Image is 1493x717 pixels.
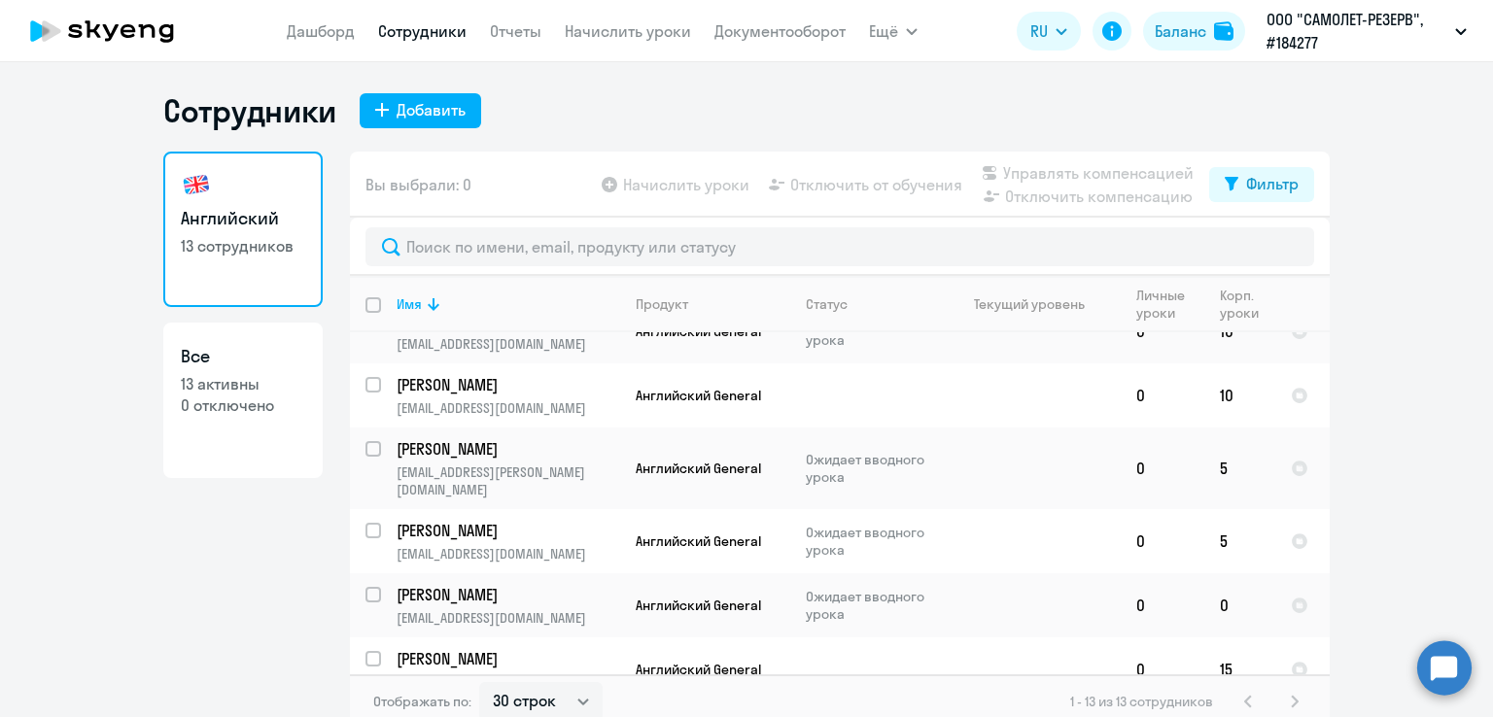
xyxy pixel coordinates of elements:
h3: Все [181,344,305,369]
div: Текущий уровень [974,295,1085,313]
h3: Английский [181,206,305,231]
button: RU [1017,12,1081,51]
a: Сотрудники [378,21,467,41]
p: [PERSON_NAME] [397,520,616,541]
div: Статус [806,295,848,313]
span: 1 - 13 из 13 сотрудников [1070,693,1213,710]
h1: Сотрудники [163,91,336,130]
div: Имя [397,295,422,313]
button: Ещё [869,12,918,51]
button: Балансbalance [1143,12,1245,51]
p: ООО "САМОЛЕТ-РЕЗЕРВ", #184277 [1267,8,1447,54]
span: Английский General [636,597,761,614]
div: Корп. уроки [1220,287,1262,322]
div: Фильтр [1246,172,1299,195]
td: 5 [1204,509,1275,573]
span: RU [1030,19,1048,43]
td: 0 [1204,573,1275,637]
td: 15 [1204,637,1275,701]
p: [PERSON_NAME] [397,648,616,669]
p: Ожидает вводного урока [806,588,939,623]
a: [PERSON_NAME] [397,648,619,669]
p: [EMAIL_ADDRESS][DOMAIN_NAME] [397,609,619,627]
div: Личные уроки [1136,287,1191,322]
p: 13 активны [181,373,305,394]
p: [EMAIL_ADDRESS][DOMAIN_NAME] [397,545,619,563]
span: Английский General [636,387,761,404]
td: 0 [1121,363,1204,427]
a: Начислить уроки [565,21,691,41]
p: Ожидает вводного урока [806,451,939,486]
a: [PERSON_NAME] [397,520,619,541]
a: Отчеты [490,21,541,41]
div: Личные уроки [1136,287,1203,322]
div: Продукт [636,295,789,313]
span: Вы выбрали: 0 [365,173,471,196]
span: Английский General [636,460,761,477]
img: english [181,169,212,200]
td: 0 [1121,573,1204,637]
a: Документооборот [714,21,846,41]
p: Ожидает вводного урока [806,524,939,559]
div: Текущий уровень [955,295,1120,313]
a: Дашборд [287,21,355,41]
td: 0 [1121,427,1204,509]
div: Добавить [397,98,466,121]
img: balance [1214,21,1233,41]
a: [PERSON_NAME] [397,584,619,605]
td: 10 [1204,363,1275,427]
p: [PERSON_NAME] [397,374,616,395]
a: Все13 активны0 отключено [163,323,323,478]
p: [EMAIL_ADDRESS][DOMAIN_NAME] [397,335,619,353]
div: Корп. уроки [1220,287,1274,322]
a: [PERSON_NAME] [397,374,619,395]
span: Отображать по: [373,693,471,710]
div: Продукт [636,295,688,313]
p: [EMAIL_ADDRESS][PERSON_NAME][DOMAIN_NAME] [397,463,619,498]
p: [PERSON_NAME] [397,584,616,605]
button: ООО "САМОЛЕТ-РЕЗЕРВ", #184277 [1257,8,1476,54]
button: Добавить [360,93,481,128]
p: 13 сотрудников [181,235,305,256]
td: 0 [1121,509,1204,573]
div: Статус [806,295,939,313]
input: Поиск по имени, email, продукту или статусу [365,227,1314,266]
p: [EMAIL_ADDRESS][DOMAIN_NAME] [397,673,619,691]
a: Английский13 сотрудников [163,152,323,307]
span: Английский General [636,532,761,550]
span: Английский General [636,661,761,678]
p: 0 отключено [181,394,305,416]
p: [EMAIL_ADDRESS][DOMAIN_NAME] [397,399,619,417]
p: [PERSON_NAME] [397,438,616,460]
button: Фильтр [1209,167,1314,202]
div: Имя [397,295,619,313]
td: 0 [1121,637,1204,701]
a: [PERSON_NAME] [397,438,619,460]
div: Баланс [1155,19,1206,43]
span: Ещё [869,19,898,43]
td: 5 [1204,427,1275,509]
